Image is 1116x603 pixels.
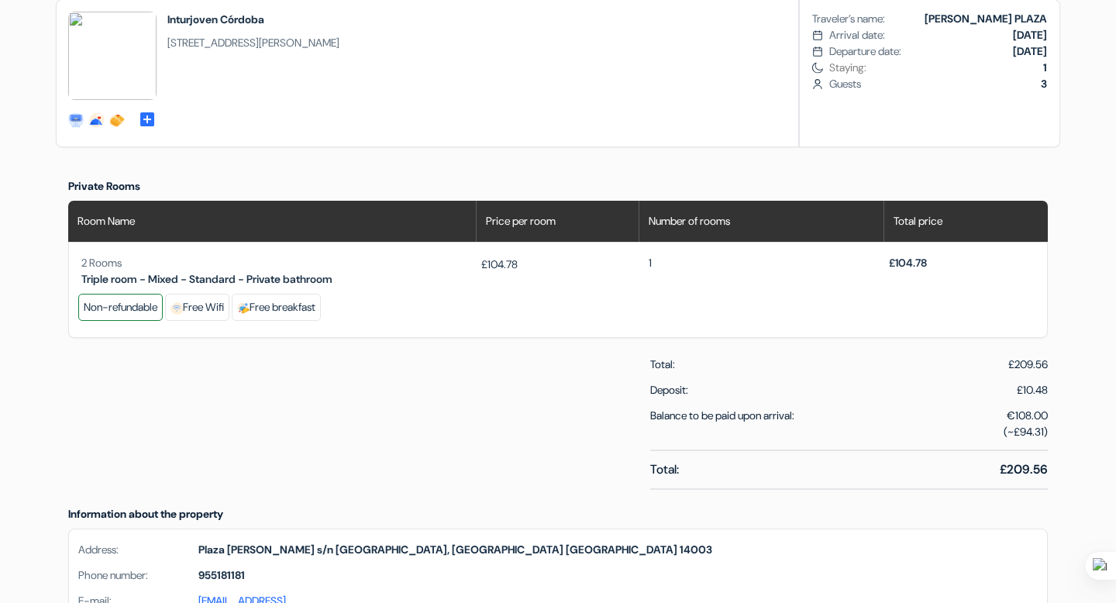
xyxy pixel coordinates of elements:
span: 14003 [680,543,712,556]
b: [DATE] [1013,44,1047,58]
span: Balance to be paid upon arrival: [650,408,794,440]
span: Staying: [829,60,1047,76]
div: Free Wifi [165,294,229,321]
span: Total price [894,213,942,229]
span: Arrival date: [829,27,885,43]
span: Departure date: [829,43,901,60]
span: Total: [650,460,679,479]
span: £209.56 [1000,460,1048,479]
span: Deposit: [650,382,688,398]
span: Guests [829,76,1047,92]
b: 1 [1043,60,1047,74]
span: [STREET_ADDRESS][PERSON_NAME] [167,35,339,51]
b: [PERSON_NAME] PLAZA [925,12,1047,26]
span: Number of rooms [649,213,730,229]
span: £104.78 [481,257,518,273]
span: Room Name [77,213,135,229]
div: £10.48 [1017,382,1048,398]
span: £209.56 [1008,357,1048,373]
span: [GEOGRAPHIC_DATA] [566,543,677,556]
span: £104.78 [889,256,927,270]
span: add_box [138,110,157,126]
span: €108.00 (~£94.31) [1004,408,1048,440]
span: Triple room - Mixed - Standard - Private bathroom [81,272,332,286]
div: Free breakfast [232,294,321,321]
img: XTteYA87VWMCPAFk [68,12,157,100]
b: 3 [1041,77,1047,91]
span: Traveler’s name: [812,11,885,27]
span: Private Rooms [68,179,140,193]
span: 2 Rooms [81,256,122,270]
span: Phone number: [78,567,198,584]
span: Price per room [486,213,556,229]
div: 1 [649,255,878,271]
span: Total: [650,357,675,373]
b: [DATE] [1013,28,1047,42]
span: Address: [78,542,198,558]
img: freeWifi.svg [170,302,183,315]
h2: Inturjoven Córdoba [167,12,339,27]
span: Plaza [PERSON_NAME] s/n [198,543,333,556]
div: Non-refundable [78,294,163,321]
span: [GEOGRAPHIC_DATA], [GEOGRAPHIC_DATA] [336,543,563,556]
img: freeBreakfast.svg [237,302,250,315]
strong: 955181181 [198,567,245,584]
a: add_box [138,109,157,126]
span: Information about the property [68,507,223,521]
